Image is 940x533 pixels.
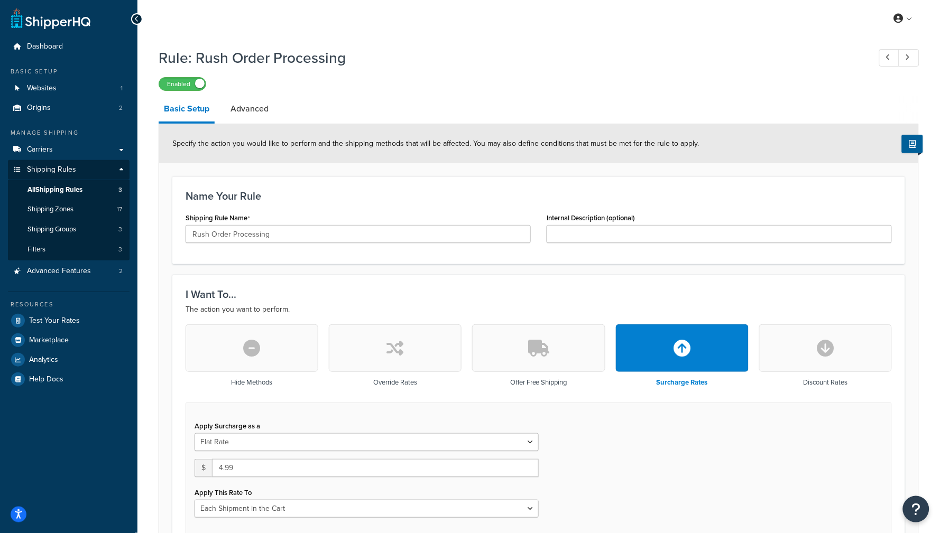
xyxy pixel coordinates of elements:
[186,303,892,316] p: The action you want to perform.
[8,37,130,57] a: Dashboard
[8,200,130,219] li: Shipping Zones
[8,350,130,369] a: Analytics
[657,379,708,386] h3: Surcharge Rates
[119,267,123,276] span: 2
[186,288,892,300] h3: I Want To...
[117,205,122,214] span: 17
[8,331,130,350] a: Marketplace
[373,379,417,386] h3: Override Rates
[8,220,130,239] a: Shipping Groups3
[159,78,206,90] label: Enabled
[27,205,73,214] span: Shipping Zones
[879,49,900,67] a: Previous Record
[8,311,130,330] a: Test Your Rates
[225,96,274,121] a: Advanced
[29,356,58,364] span: Analytics
[27,185,82,194] span: All Shipping Rules
[195,422,260,430] label: Apply Surcharge as a
[121,84,123,93] span: 1
[8,98,130,118] a: Origins2
[27,165,76,174] span: Shipping Rules
[27,145,53,154] span: Carriers
[195,459,212,477] span: $
[8,240,130,259] a: Filters3
[8,128,130,137] div: Manage Shipping
[119,104,123,113] span: 2
[118,225,122,234] span: 3
[232,379,273,386] h3: Hide Methods
[118,245,122,254] span: 3
[8,370,130,389] a: Help Docs
[8,160,130,180] a: Shipping Rules
[8,200,130,219] a: Shipping Zones17
[8,140,130,160] a: Carriers
[8,98,130,118] li: Origins
[8,300,130,309] div: Resources
[8,180,130,200] a: AllShipping Rules3
[8,220,130,239] li: Shipping Groups
[186,190,892,202] h3: Name Your Rule
[186,214,250,222] label: Shipping Rule Name
[27,245,45,254] span: Filters
[27,267,91,276] span: Advanced Features
[8,67,130,76] div: Basic Setup
[899,49,919,67] a: Next Record
[195,489,252,497] label: Apply This Rate To
[29,375,63,384] span: Help Docs
[8,79,130,98] a: Websites1
[29,316,80,325] span: Test Your Rates
[8,240,130,259] li: Filters
[27,42,63,51] span: Dashboard
[903,496,929,522] button: Open Resource Center
[118,185,122,194] span: 3
[27,104,51,113] span: Origins
[172,138,699,149] span: Specify the action you would like to perform and the shipping methods that will be affected. You ...
[8,79,130,98] li: Websites
[29,336,69,345] span: Marketplace
[27,225,76,234] span: Shipping Groups
[902,135,923,153] button: Show Help Docs
[8,160,130,260] li: Shipping Rules
[159,96,215,124] a: Basic Setup
[8,261,130,281] li: Advanced Features
[803,379,847,386] h3: Discount Rates
[27,84,57,93] span: Websites
[510,379,567,386] h3: Offer Free Shipping
[159,48,860,68] h1: Rule: Rush Order Processing
[8,261,130,281] a: Advanced Features2
[547,214,635,222] label: Internal Description (optional)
